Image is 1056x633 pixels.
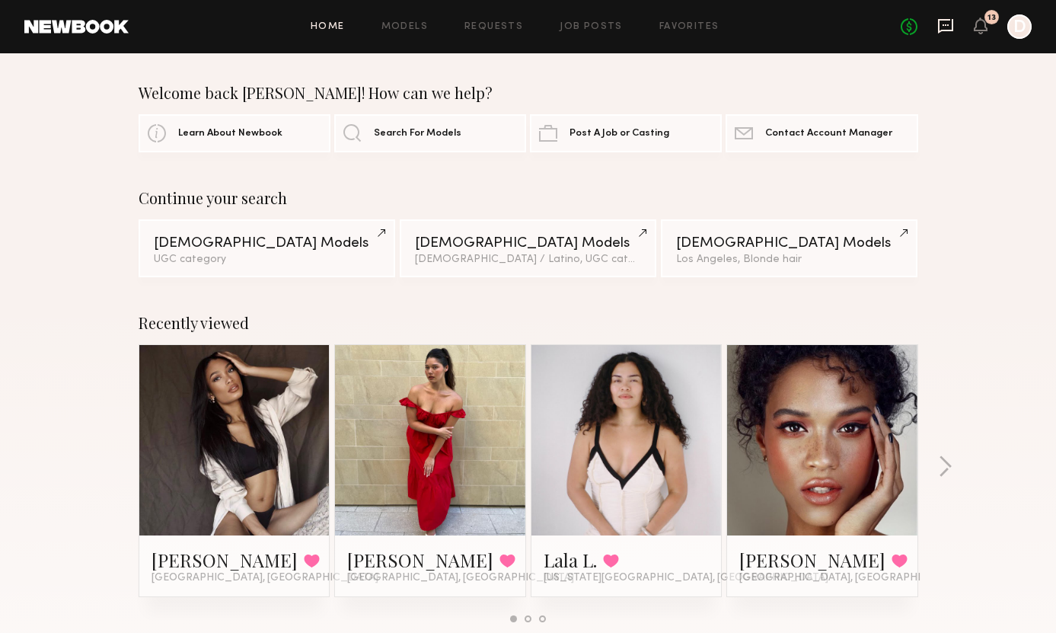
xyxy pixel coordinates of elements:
[676,254,902,265] div: Los Angeles, Blonde hair
[178,129,282,139] span: Learn About Newbook
[311,22,345,32] a: Home
[544,548,597,572] a: Lala L.
[659,22,719,32] a: Favorites
[139,114,330,152] a: Learn About Newbook
[1007,14,1032,39] a: D
[726,114,917,152] a: Contact Account Manager
[152,572,378,584] span: [GEOGRAPHIC_DATA], [GEOGRAPHIC_DATA]
[154,254,380,265] div: UGC category
[347,548,493,572] a: [PERSON_NAME]
[139,84,918,102] div: Welcome back [PERSON_NAME]! How can we help?
[415,236,641,251] div: [DEMOGRAPHIC_DATA] Models
[139,189,918,207] div: Continue your search
[765,129,892,139] span: Contact Account Manager
[400,219,656,277] a: [DEMOGRAPHIC_DATA] Models[DEMOGRAPHIC_DATA] / Latino, UGC category
[334,114,526,152] a: Search For Models
[560,22,623,32] a: Job Posts
[139,219,395,277] a: [DEMOGRAPHIC_DATA] ModelsUGC category
[347,572,574,584] span: [GEOGRAPHIC_DATA], [GEOGRAPHIC_DATA]
[544,572,828,584] span: [US_STATE][GEOGRAPHIC_DATA], [GEOGRAPHIC_DATA]
[381,22,428,32] a: Models
[661,219,917,277] a: [DEMOGRAPHIC_DATA] ModelsLos Angeles, Blonde hair
[987,14,996,22] div: 13
[739,548,885,572] a: [PERSON_NAME]
[530,114,722,152] a: Post A Job or Casting
[569,129,669,139] span: Post A Job or Casting
[154,236,380,251] div: [DEMOGRAPHIC_DATA] Models
[415,254,641,265] div: [DEMOGRAPHIC_DATA] / Latino, UGC category
[676,236,902,251] div: [DEMOGRAPHIC_DATA] Models
[739,572,966,584] span: [GEOGRAPHIC_DATA], [GEOGRAPHIC_DATA]
[374,129,461,139] span: Search For Models
[139,314,918,332] div: Recently viewed
[152,548,298,572] a: [PERSON_NAME]
[464,22,523,32] a: Requests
